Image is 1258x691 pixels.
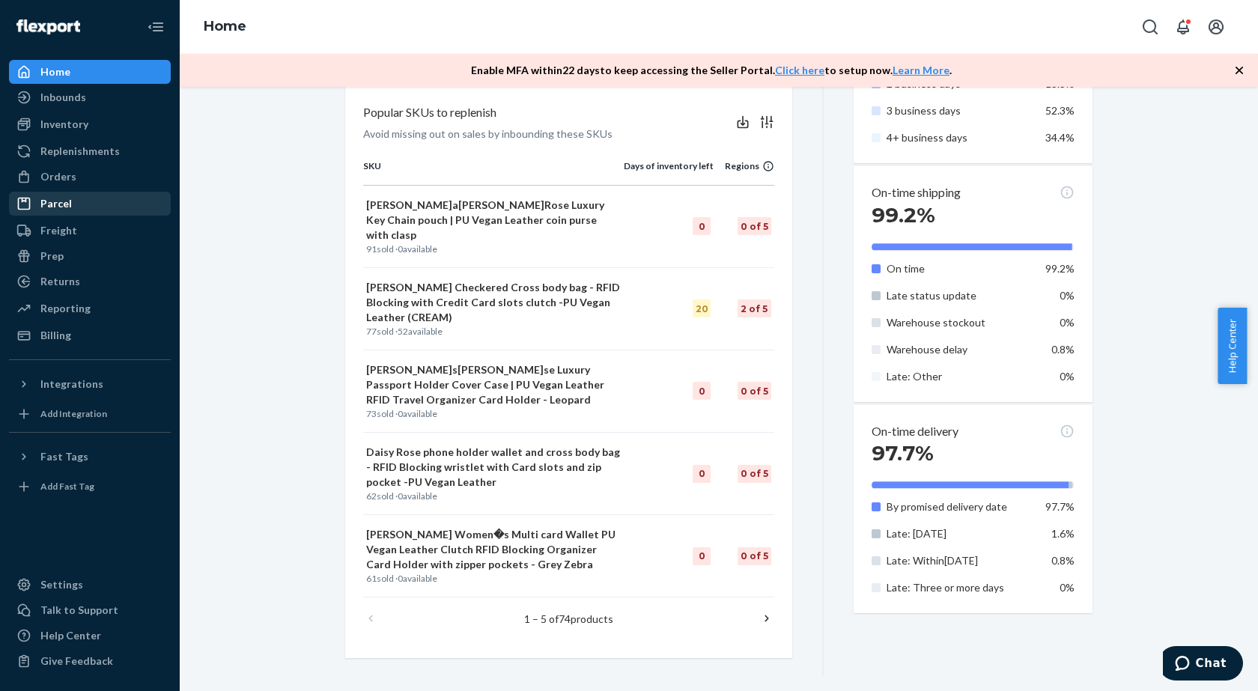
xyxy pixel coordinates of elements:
span: 91 [366,243,377,255]
a: Prep [9,244,171,268]
span: 97.7% [872,440,934,466]
p: Late: Other [887,369,1034,384]
p: sold · available [366,325,621,338]
span: 99.2% [1045,262,1075,275]
div: Home [40,64,70,79]
a: Learn More [893,64,949,76]
p: Warehouse delay [887,342,1034,357]
div: Parcel [40,196,72,211]
span: 0 [398,490,403,502]
span: 52.3% [1045,104,1075,117]
span: 77 [366,326,377,337]
button: Integrations [9,372,171,396]
button: Open account menu [1201,12,1231,42]
p: On-time shipping [872,184,961,201]
a: Settings [9,573,171,597]
a: Freight [9,219,171,243]
div: 0 of 5 [738,217,771,235]
a: Orders [9,165,171,189]
div: Freight [40,223,77,238]
span: 0 [398,243,403,255]
div: Talk to Support [40,603,118,618]
div: Settings [40,577,83,592]
iframe: Opens a widget where you can chat to one of our agents [1163,646,1243,684]
p: sold · available [366,243,621,255]
p: Popular SKUs to replenish [363,104,496,121]
button: Close Navigation [141,12,171,42]
p: Late status update [887,288,1034,303]
div: Orders [40,169,76,184]
span: 0% [1060,370,1075,383]
div: Billing [40,328,71,343]
p: Late: [DATE] [887,526,1034,541]
button: Open notifications [1168,12,1198,42]
div: Add Integration [40,407,107,420]
div: Help Center [40,628,101,643]
div: 2 of 5 [738,299,771,317]
p: Avoid missing out on sales by inbounding these SKUs [363,127,613,141]
p: sold · available [366,572,621,585]
div: Integrations [40,377,103,392]
div: 0 [693,382,711,400]
div: Returns [40,274,80,289]
div: 0 of 5 [738,465,771,483]
a: Add Integration [9,402,171,426]
button: Give Feedback [9,649,171,673]
span: 62 [366,490,377,502]
a: Home [204,18,246,34]
ol: breadcrumbs [192,5,258,49]
a: Help Center [9,624,171,648]
span: 74 [559,612,571,625]
p: [PERSON_NAME] Checkered Cross body bag - RFID Blocking with Credit Card slots clutch -PU Vegan Le... [366,280,621,325]
div: 0 [693,217,711,235]
div: Add Fast Tag [40,480,94,493]
div: 0 of 5 [738,382,771,400]
a: Returns [9,270,171,293]
span: 1.6% [1051,527,1075,540]
p: Daisy Rose phone holder wallet and cross body bag - RFID Blocking wristlet with Card slots and zi... [366,445,621,490]
div: Reporting [40,301,91,316]
div: Replenishments [40,144,120,159]
p: [PERSON_NAME]s[PERSON_NAME]se Luxury Passport Holder Cover Case | PU Vegan Leather RFID Travel Or... [366,362,621,407]
a: Parcel [9,192,171,216]
span: 0 [398,573,403,584]
a: Home [9,60,171,84]
div: Inbounds [40,90,86,105]
div: Fast Tags [40,449,88,464]
span: 0.8% [1051,554,1075,567]
th: Days of inventory left [624,159,714,185]
img: Flexport logo [16,19,80,34]
div: 20 [693,299,711,317]
p: On-time delivery [872,423,958,440]
a: Reporting [9,296,171,320]
p: 4+ business days [887,130,1034,145]
p: Enable MFA within 22 days to keep accessing the Seller Portal. to setup now. . [471,63,952,78]
p: Late: Within[DATE] [887,553,1034,568]
span: 0.8% [1051,343,1075,356]
div: Inventory [40,117,88,132]
div: 0 of 5 [738,547,771,565]
span: 0% [1060,581,1075,594]
a: Add Fast Tag [9,475,171,499]
th: SKU [363,159,624,185]
p: sold · available [366,490,621,502]
span: 97.7% [1045,500,1075,513]
p: 1 – 5 of products [524,612,613,627]
button: Help Center [1218,308,1247,384]
p: By promised delivery date [887,499,1034,514]
button: Fast Tags [9,445,171,469]
div: Regions [714,159,774,172]
div: 0 [693,547,711,565]
p: 3 business days [887,103,1034,118]
span: 13.3% [1045,77,1075,90]
span: 73 [366,408,377,419]
span: 52 [398,326,408,337]
button: Talk to Support [9,598,171,622]
p: sold · available [366,407,621,420]
a: Inbounds [9,85,171,109]
span: 99.2% [872,202,935,228]
p: [PERSON_NAME]a[PERSON_NAME]Rose Luxury Key Chain pouch | PU Vegan Leather coin purse with clasp [366,198,621,243]
span: 0% [1060,316,1075,329]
